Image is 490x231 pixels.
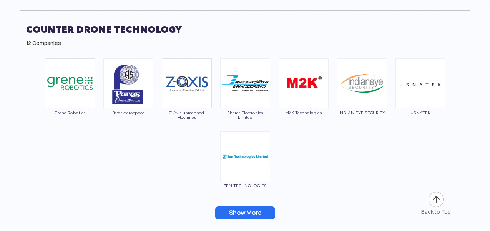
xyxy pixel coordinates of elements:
span: ZEN TECHNOLOGIES [220,183,271,188]
a: Grene Robotics [45,80,95,115]
span: M2K Technologies [278,110,329,115]
a: M2K Technologies [278,80,329,115]
a: USNATEK [395,80,446,115]
img: ic_bharatelectronics.png [220,58,270,108]
img: ic_usnatek.png [395,58,445,108]
img: ic_indianeyesecurity.png [337,58,387,108]
h2: Counter Drone Technology [26,20,464,39]
img: ic_arrow-up.png [428,191,445,208]
a: Paras Aerospace [103,80,154,115]
img: ic_paras.png [103,58,153,108]
a: Bharat Electronics Limited [220,80,271,120]
div: Back to Top [421,208,451,216]
span: Paras Aerospace [103,110,154,115]
span: Grene Robotics [45,110,95,115]
span: INDIAN EYE SECURITY [337,110,387,115]
img: green-Robotics.png [45,58,95,108]
a: Z-Axis unmanned Machines [161,80,212,120]
img: z-axiss.png [162,58,212,108]
img: ic_m2k.png [279,58,329,108]
span: Z-Axis unmanned Machines [161,110,212,120]
div: 12 Companies [26,39,464,47]
a: INDIAN EYE SECURITY [337,80,387,115]
span: USNATEK [395,110,446,115]
img: ic_zen.png [220,131,270,181]
button: Show More [215,206,275,219]
span: Bharat Electronics Limited [220,110,271,120]
a: ZEN TECHNOLOGIES [220,153,271,188]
